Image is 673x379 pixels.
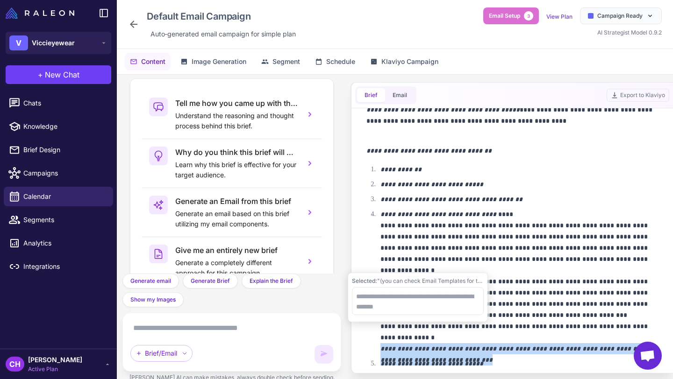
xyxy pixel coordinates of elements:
[175,160,298,180] p: Learn why this brief is effective for your target audience.
[175,98,298,109] h3: Tell me how you came up with this brief
[141,56,165,67] span: Content
[634,342,662,370] a: Open chat
[124,53,171,70] button: Content
[365,53,444,70] button: Klaviyo Campaign
[6,65,111,84] button: +New Chat
[175,209,298,229] p: Generate an email based on this brief utilizing my email components.
[175,245,298,256] h3: Give me an entirely new brief
[150,29,296,39] span: Auto‑generated email campaign for simple plan
[175,258,298,278] p: Generate a completely different approach for this campaign.
[524,11,533,21] span: 3
[4,233,113,253] a: Analytics
[326,56,355,67] span: Schedule
[175,196,298,207] h3: Generate an Email from this brief
[147,27,300,41] div: Click to edit description
[175,53,252,70] button: Image Generation
[381,56,438,67] span: Klaviyo Campaign
[483,7,539,24] button: Email Setup3
[122,292,184,307] button: Show my Images
[546,13,573,20] a: View Plan
[4,117,113,136] a: Knowledge
[130,345,193,362] div: Brief/Email
[272,56,300,67] span: Segment
[23,191,106,202] span: Calendar
[130,295,176,304] span: Show my Images
[6,7,78,19] a: Raleon Logo
[192,56,246,67] span: Image Generation
[607,89,669,102] button: Export to Klaviyo
[23,238,106,248] span: Analytics
[242,274,301,288] button: Explain the Brief
[489,12,520,20] span: Email Setup
[130,277,171,285] span: Generate email
[597,12,643,20] span: Campaign Ready
[122,274,179,288] button: Generate email
[32,38,75,48] span: Viccieyewear
[4,210,113,230] a: Segments
[45,69,79,80] span: New Chat
[191,277,230,285] span: Generate Brief
[4,140,113,160] a: Brief Design
[4,257,113,276] a: Integrations
[175,147,298,158] h3: Why do you think this brief will work
[352,277,484,285] div: "(you can check Email Templates for this, it can be a review block, payment option block, capsule...
[4,187,113,206] a: Calendar
[6,32,111,54] button: VViccieyewear
[23,261,106,272] span: Integrations
[28,365,82,373] span: Active Plan
[385,88,415,102] button: Email
[250,277,293,285] span: Explain the Brief
[352,277,377,284] span: Selected:
[38,69,43,80] span: +
[23,98,106,108] span: Chats
[597,29,662,36] span: AI Strategist Model 0.9.2
[309,53,361,70] button: Schedule
[23,168,106,178] span: Campaigns
[23,121,106,132] span: Knowledge
[357,88,385,102] button: Brief
[256,53,306,70] button: Segment
[28,355,82,365] span: [PERSON_NAME]
[4,93,113,113] a: Chats
[4,163,113,183] a: Campaigns
[143,7,300,25] div: Click to edit campaign name
[6,7,74,19] img: Raleon Logo
[175,111,298,131] p: Understand the reasoning and thought process behind this brief.
[9,35,28,50] div: V
[23,215,106,225] span: Segments
[183,274,238,288] button: Generate Brief
[23,145,106,155] span: Brief Design
[6,357,24,372] div: CH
